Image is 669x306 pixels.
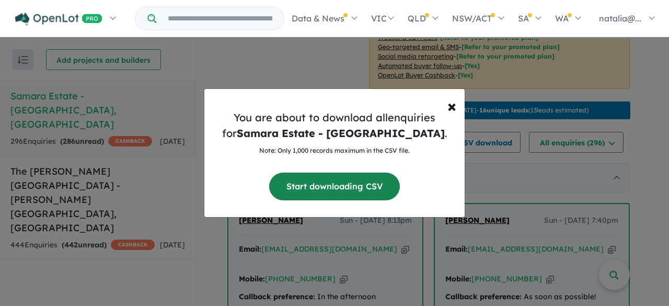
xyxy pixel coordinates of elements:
[269,173,400,200] button: Start downloading CSV
[158,7,282,30] input: Try estate name, suburb, builder or developer
[213,145,456,156] p: Note: Only 1,000 records maximum in the CSV file.
[599,13,641,24] span: natalia@...
[213,110,456,141] h5: You are about to download all enquiries for .
[447,95,456,116] span: ×
[237,127,445,140] strong: Samara Estate - [GEOGRAPHIC_DATA]
[15,13,102,26] img: Openlot PRO Logo White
